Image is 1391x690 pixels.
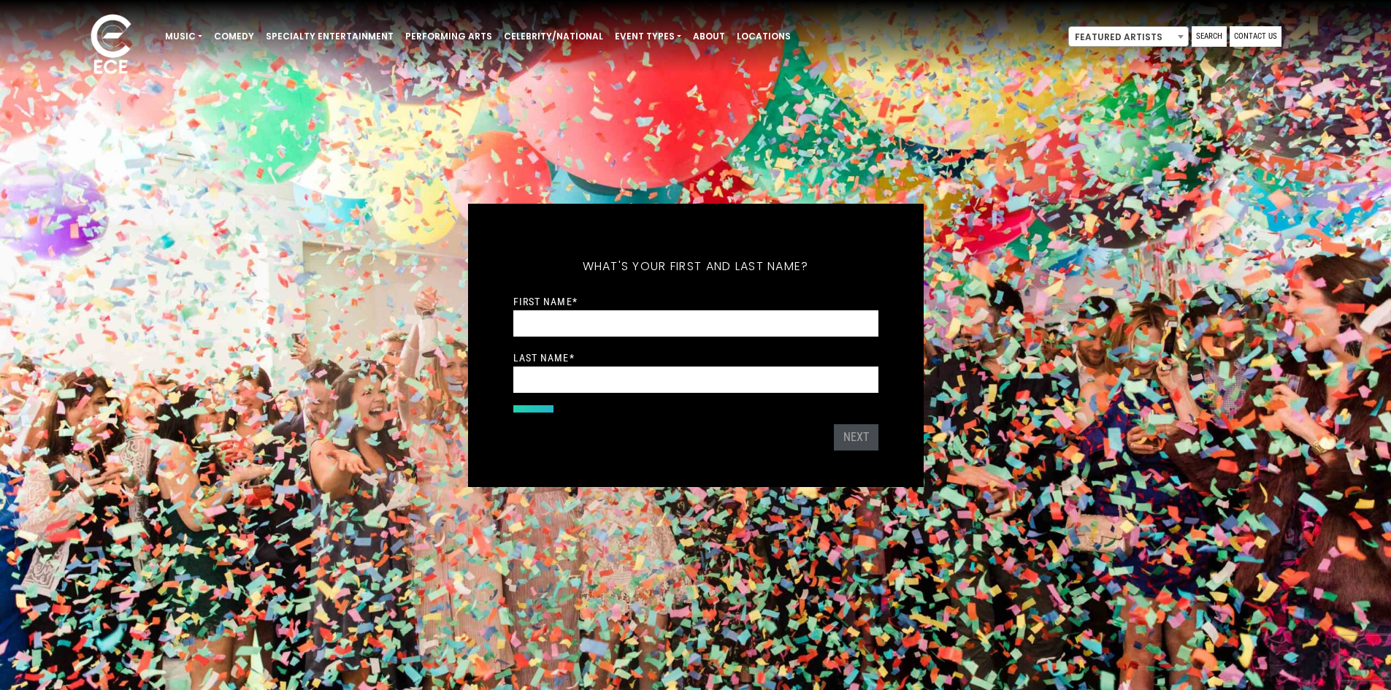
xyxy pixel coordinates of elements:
[498,24,609,49] a: Celebrity/National
[687,24,731,49] a: About
[260,24,399,49] a: Specialty Entertainment
[609,24,687,49] a: Event Types
[399,24,498,49] a: Performing Arts
[513,240,878,293] h5: What's your first and last name?
[159,24,208,49] a: Music
[1069,27,1188,47] span: Featured Artists
[513,351,575,364] label: Last Name
[208,24,260,49] a: Comedy
[1068,26,1189,47] span: Featured Artists
[74,10,147,81] img: ece_new_logo_whitev2-1.png
[1230,26,1281,47] a: Contact Us
[731,24,797,49] a: Locations
[1192,26,1227,47] a: Search
[513,295,578,308] label: First Name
